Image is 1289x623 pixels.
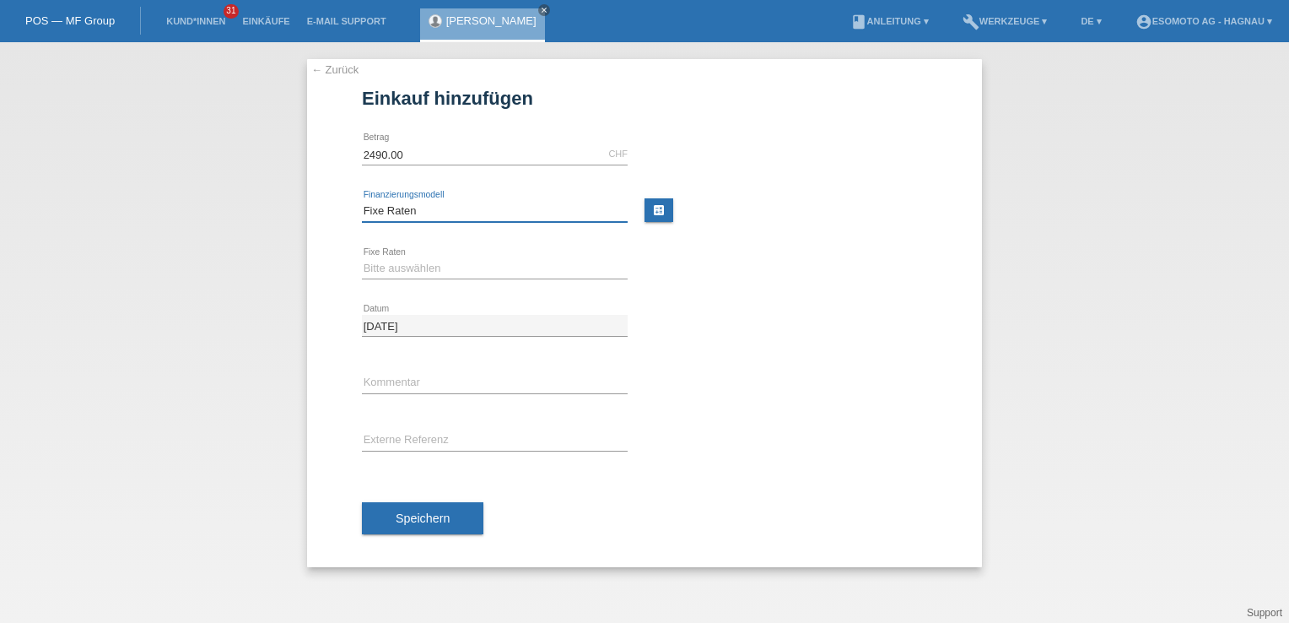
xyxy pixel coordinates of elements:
span: 31 [224,4,239,19]
a: E-Mail Support [299,16,395,26]
span: Speichern [396,512,450,525]
i: build [963,14,979,30]
i: book [850,14,867,30]
a: account_circleEsomoto AG - Hagnau ▾ [1127,16,1281,26]
a: bookAnleitung ▾ [842,16,937,26]
a: Support [1247,607,1282,619]
a: buildWerkzeuge ▾ [954,16,1056,26]
a: POS — MF Group [25,14,115,27]
h1: Einkauf hinzufügen [362,88,927,109]
i: account_circle [1135,14,1152,30]
i: calculate [652,203,666,217]
a: calculate [644,198,673,222]
a: ← Zurück [311,63,359,76]
a: Kund*innen [158,16,234,26]
a: Einkäufe [234,16,298,26]
i: close [540,6,548,14]
a: close [538,4,550,16]
button: Speichern [362,502,483,534]
div: CHF [608,149,628,159]
a: [PERSON_NAME] [446,14,537,27]
a: DE ▾ [1072,16,1109,26]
